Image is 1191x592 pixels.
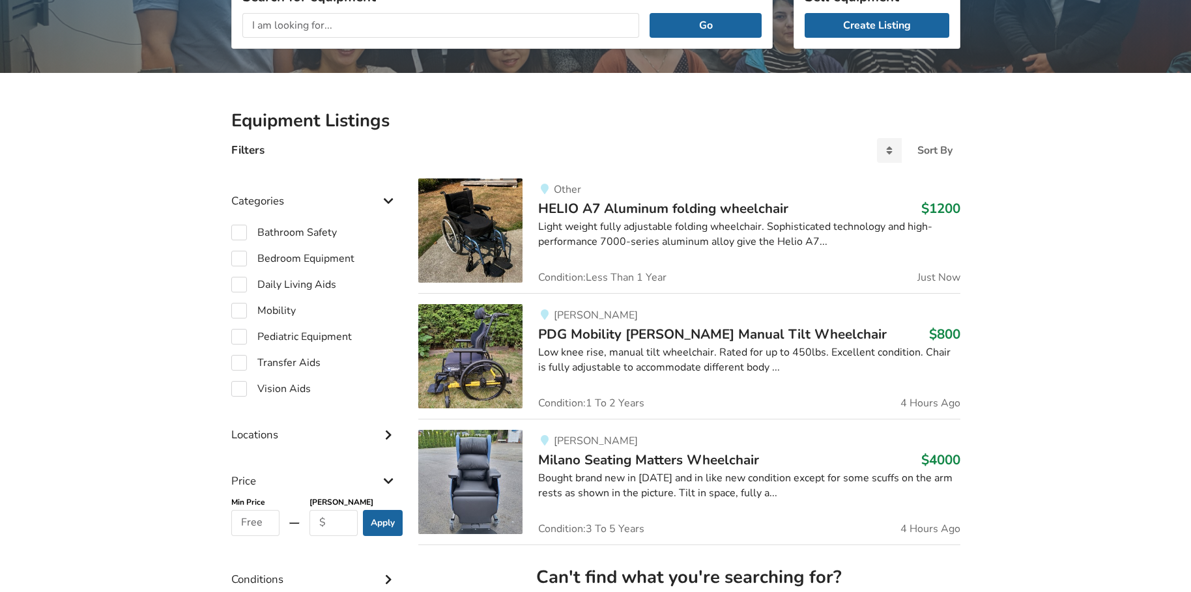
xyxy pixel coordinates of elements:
div: Price [231,448,398,494]
span: Condition: 3 To 5 Years [538,524,644,534]
button: Apply [363,510,403,536]
label: Vision Aids [231,381,311,397]
div: Categories [231,168,398,214]
label: Bedroom Equipment [231,251,354,266]
span: Other [554,182,581,197]
span: 4 Hours Ago [900,524,960,534]
h3: $1200 [921,200,960,217]
h2: Equipment Listings [231,109,960,132]
label: Mobility [231,303,296,318]
a: Create Listing [805,13,949,38]
span: Milano Seating Matters Wheelchair [538,451,759,469]
span: Just Now [917,272,960,283]
label: Pediatric Equipment [231,329,352,345]
div: Sort By [917,145,953,156]
span: [PERSON_NAME] [554,434,638,448]
b: Min Price [231,497,265,507]
h3: $800 [929,326,960,343]
label: Bathroom Safety [231,225,337,240]
a: mobility-milano seating matters wheelchair[PERSON_NAME]Milano Seating Matters Wheelchair$4000Boug... [418,419,960,544]
h4: Filters [231,143,265,158]
div: Low knee rise, manual tilt wheelchair. Rated for up to 450lbs. Excellent condition. Chair is full... [538,345,960,375]
div: Locations [231,402,398,448]
div: Light weight fully adjustable folding wheelchair. Sophisticated technology and high-performance 7... [538,219,960,249]
input: $ [309,510,358,536]
span: PDG Mobility [PERSON_NAME] Manual Tilt Wheelchair [538,325,887,343]
img: mobility-pdg mobility stella gl manual tilt wheelchair [418,304,523,408]
label: Transfer Aids [231,355,321,371]
span: Condition: 1 To 2 Years [538,398,644,408]
input: I am looking for... [242,13,640,38]
b: [PERSON_NAME] [309,497,373,507]
div: Bought brand new in [DATE] and in like new condition except for some scuffs on the arm rests as s... [538,471,960,501]
a: mobility-helio a7 aluminum folding wheelchairOtherHELIO A7 Aluminum folding wheelchair$1200Light ... [418,178,960,293]
img: mobility-helio a7 aluminum folding wheelchair [418,178,523,283]
button: Go [650,13,761,38]
span: Condition: Less Than 1 Year [538,272,667,283]
span: 4 Hours Ago [900,398,960,408]
h3: $4000 [921,451,960,468]
label: Daily Living Aids [231,277,336,292]
h2: Can't find what you're searching for? [429,566,949,589]
span: [PERSON_NAME] [554,308,638,322]
span: HELIO A7 Aluminum folding wheelchair [538,199,788,218]
input: Free [231,510,280,536]
img: mobility-milano seating matters wheelchair [418,430,523,534]
a: mobility-pdg mobility stella gl manual tilt wheelchair[PERSON_NAME]PDG Mobility [PERSON_NAME] Man... [418,293,960,419]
